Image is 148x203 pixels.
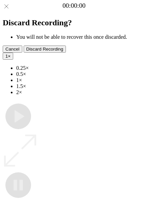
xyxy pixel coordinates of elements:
[24,46,66,53] button: Discard Recording
[3,53,13,60] button: 1×
[16,65,145,71] li: 0.25×
[3,46,22,53] button: Cancel
[63,2,85,9] a: 00:00:00
[16,83,145,89] li: 1.5×
[16,71,145,77] li: 0.5×
[16,89,145,95] li: 2×
[3,18,145,27] h2: Discard Recording?
[16,34,145,40] li: You will not be able to recover this once discarded.
[5,54,8,59] span: 1
[16,77,145,83] li: 1×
